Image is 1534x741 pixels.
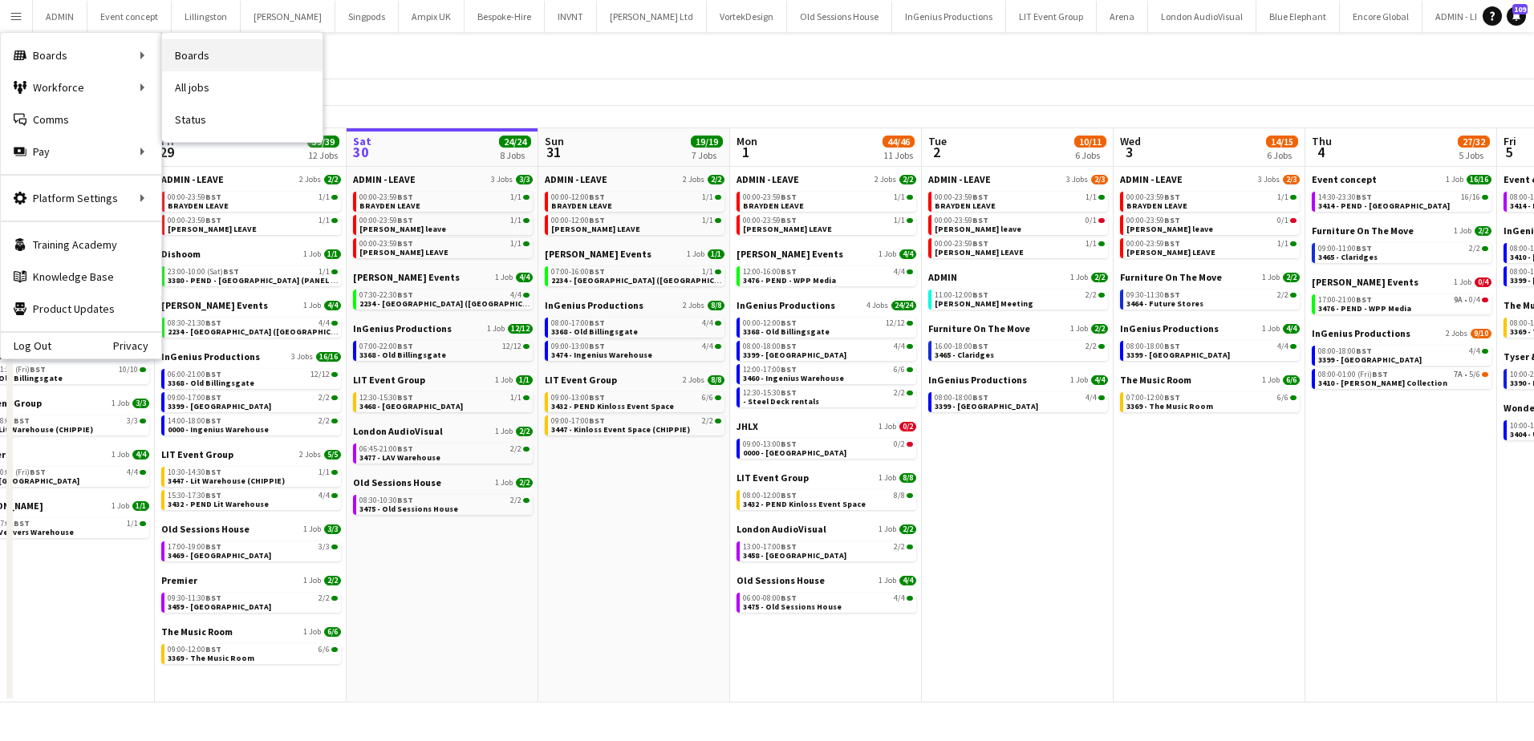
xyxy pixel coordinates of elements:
a: ADMIN - LEAVE3 Jobs2/3 [928,173,1108,185]
span: 4/4 [516,273,533,282]
span: 1 Job [1454,226,1471,236]
a: Comms [1,103,161,136]
a: ADMIN - LEAVE2 Jobs2/2 [737,173,916,185]
span: 00:00-12:00 [743,319,797,327]
span: Helen Smith Events [737,248,843,260]
span: Chris Lane LEAVE [359,247,448,257]
span: BRAYDEN LEAVE [551,200,612,211]
a: Furniture On The Move1 Job2/2 [1312,225,1491,237]
div: InGenius Productions4 Jobs24/2400:00-12:00BST12/123368 - Old Billingsgate08:00-18:00BST4/43399 - ... [737,299,916,420]
a: 00:00-23:59BST0/1[PERSON_NAME] leave [935,215,1105,233]
span: 1 Job [1262,324,1280,334]
span: BST [781,318,797,328]
span: BST [972,238,988,249]
span: 0/1 [1086,217,1097,225]
span: BST [397,290,413,300]
a: 07:30-22:30BST4/42234 - [GEOGRAPHIC_DATA] ([GEOGRAPHIC_DATA]) [359,290,530,308]
span: 1/1 [319,217,330,225]
a: 109 [1507,6,1526,26]
span: 2 Jobs [875,175,896,184]
span: BST [205,318,221,328]
div: Event concept1 Job16/1614:30-23:30BST16/163414 - PEND - [GEOGRAPHIC_DATA] [1312,173,1491,225]
span: 109 [1512,4,1528,14]
a: 00:00-23:59BST1/1[PERSON_NAME] LEAVE [935,238,1105,257]
span: 00:00-23:59 [359,217,413,225]
span: BST [397,192,413,202]
div: ADMIN - LEAVE2 Jobs2/200:00-23:59BST1/1BRAYDEN LEAVE00:00-23:59BST1/1[PERSON_NAME] LEAVE [737,173,916,248]
span: BST [781,341,797,351]
a: 07:00-22:00BST12/123368 - Old Billingsgate [359,341,530,359]
span: BRAYDEN LEAVE [1126,200,1187,211]
span: 00:00-23:59 [1126,193,1180,201]
span: 07:30-22:30 [359,291,413,299]
a: ADMIN - LEAVE2 Jobs2/2 [545,173,724,185]
div: ADMIN - LEAVE3 Jobs2/300:00-23:59BST1/1BRAYDEN LEAVE00:00-23:59BST0/1[PERSON_NAME] leave00:00-23:... [928,173,1108,271]
span: 9/10 [1471,329,1491,338]
a: Furniture On The Move1 Job2/2 [928,322,1108,334]
span: 1/1 [1086,193,1097,201]
a: All jobs [162,71,323,103]
a: 00:00-12:00BST12/123368 - Old Billingsgate [743,318,913,336]
a: 00:00-12:00BST1/1BRAYDEN LEAVE [551,192,721,210]
a: InGenius Productions2 Jobs9/10 [1312,327,1491,339]
a: Product Updates [1,293,161,325]
span: 3 Jobs [491,175,513,184]
span: InGenius Productions [353,322,452,334]
a: 00:00-12:00BST1/1[PERSON_NAME] LEAVE [551,215,721,233]
span: 1/1 [324,249,341,259]
span: BST [781,192,797,202]
span: 00:00-23:59 [168,217,221,225]
a: ADMIN1 Job2/2 [928,271,1108,283]
span: BST [205,215,221,225]
span: Furniture On The Move [928,322,1030,334]
span: 4/4 [319,319,330,327]
span: 1/1 [510,240,521,248]
span: 3 Jobs [1258,175,1280,184]
span: 24/24 [891,301,916,310]
a: 00:00-23:59BST1/1[PERSON_NAME] LEAVE [168,215,338,233]
a: 23:00-10:00 (Sat)BST1/13380 - PEND - [GEOGRAPHIC_DATA] (PANEL VAN) [168,266,338,285]
span: 1/1 [510,217,521,225]
span: 2/2 [1469,245,1480,253]
span: BST [397,215,413,225]
span: 1 Job [879,249,896,259]
a: [PERSON_NAME] Events1 Job4/4 [161,299,341,311]
span: Chris Lane LEAVE [1126,247,1215,257]
span: 00:00-23:59 [359,240,413,248]
span: 1/1 [1277,240,1288,248]
span: 2/2 [1475,226,1491,236]
span: 00:00-23:59 [935,217,988,225]
span: 2/2 [1277,291,1288,299]
a: 07:00-16:00BST1/12234 - [GEOGRAPHIC_DATA] ([GEOGRAPHIC_DATA]) [551,266,721,285]
span: 8/8 [708,301,724,310]
span: ADMIN [928,271,957,283]
a: [PERSON_NAME] Events1 Job0/4 [1312,276,1491,288]
span: 2 Jobs [683,175,704,184]
span: 4 Jobs [866,301,888,310]
span: 1 Job [303,249,321,259]
span: 4/4 [510,291,521,299]
a: Privacy [113,339,161,352]
button: Arena [1097,1,1148,32]
span: BRAYDEN LEAVE [935,200,996,211]
span: 1/1 [1277,193,1288,201]
span: Chris Lane LEAVE [551,224,640,234]
span: 00:00-23:59 [743,217,797,225]
span: BST [972,192,988,202]
span: ADMIN - LEAVE [737,173,799,185]
span: BST [781,215,797,225]
button: LIT Event Group [1006,1,1097,32]
span: 2/2 [1091,324,1108,334]
span: ADMIN - LEAVE [161,173,224,185]
span: 3414 - PEND - Lancaster House [1318,200,1450,211]
span: 08:00-18:00 [1318,347,1372,355]
a: ADMIN - LEAVE3 Jobs2/3 [1120,173,1300,185]
span: 1 Job [1262,273,1280,282]
div: [PERSON_NAME] Events1 Job1/107:00-16:00BST1/12234 - [GEOGRAPHIC_DATA] ([GEOGRAPHIC_DATA]) [545,248,724,299]
span: 2/2 [324,175,341,184]
span: BRAYDEN LEAVE [359,200,420,211]
span: 1 Job [1454,277,1471,287]
span: 4/4 [1469,347,1480,355]
a: 00:00-23:59BST1/1BRAYDEN LEAVE [168,192,338,210]
span: Chris Ames leave [935,224,1021,234]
